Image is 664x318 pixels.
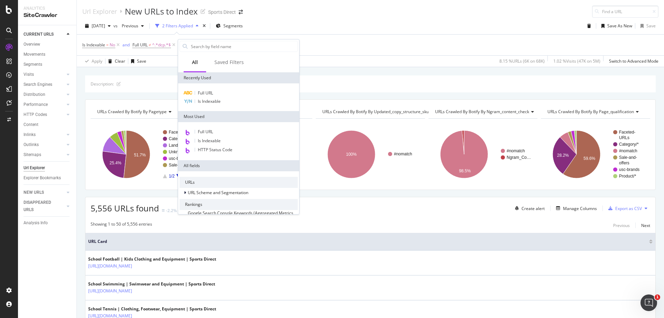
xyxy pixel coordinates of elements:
span: 2025 Sep. 14th [92,23,105,29]
a: Inlinks [24,131,65,138]
text: Faceted-U… [169,130,192,135]
text: URLs [619,135,629,140]
div: Saved Filters [214,59,244,66]
text: 25.4% [110,161,121,165]
div: Performance [24,101,48,108]
span: URL Scheme and Segmentation [188,190,248,196]
button: Manage Columns [553,204,597,212]
svg: A chart. [541,124,649,184]
span: URLs Crawled By Botify By page_qualification [547,109,634,115]
button: Apply [82,56,102,67]
div: NEW URLS [24,189,44,196]
span: Is Indexable [198,138,221,144]
div: Search Engines [24,81,52,88]
a: Explorer Bookmarks [24,174,72,182]
div: Analysis Info [24,219,48,227]
text: usc-brands [619,167,639,172]
a: [URL][DOMAIN_NAME] [88,263,132,270]
div: Rankings [179,199,298,210]
div: Sitemaps [24,151,41,158]
button: Next [641,221,650,229]
text: offers [619,161,629,165]
button: Clear [105,56,125,67]
span: URLs Crawled By Botify By pagetype [97,109,167,115]
div: 2 Filters Applied [162,23,193,29]
span: Full URL [198,90,213,96]
div: Distribution [24,91,45,98]
svg: A chart. [428,124,537,184]
h4: URLs Crawled By Botify By pagetype [96,106,194,117]
span: ≠ [149,42,151,48]
span: URLs Crawled By Botify By ngram_content_check [435,109,529,115]
a: Url Explorer [24,164,72,172]
a: DISAPPEARED URLS [24,199,65,213]
div: DISAPPEARED URLS [24,199,58,213]
div: Switch to Advanced Mode [609,58,658,64]
svg: A chart. [91,124,199,184]
div: New URLs to Index [125,6,198,17]
div: Sports Direct [208,9,236,16]
div: Segments [24,61,42,68]
div: Save [137,58,146,64]
div: Clear [115,58,125,64]
iframe: Intercom live chat [640,294,657,311]
img: Equal [162,209,165,211]
text: 51.7% [134,153,146,157]
div: 1.02 % Visits ( 47K on 5M ) [553,58,600,64]
a: Content [24,121,72,128]
text: usc-brands [169,156,189,161]
div: Inlinks [24,131,36,138]
span: URLs Crawled By Botify By updated_copy_structure_skus [322,109,431,115]
div: Movements [24,51,45,58]
text: Product/* [619,174,636,179]
text: Sale-and- [619,155,637,160]
div: Export as CSV [615,206,642,211]
input: Search by field name [190,41,297,52]
button: Previous [613,221,630,229]
text: Landing-P… [169,143,192,148]
div: Next [641,222,650,228]
button: Save [638,20,656,31]
div: arrow-right-arrow-left [239,10,243,15]
div: Overview [24,41,40,48]
div: Explorer Bookmarks [24,174,61,182]
span: = [106,42,109,48]
div: Outlinks [24,141,39,148]
a: [URL][DOMAIN_NAME] [88,288,132,294]
h4: URLs Crawled By Botify By ngram_content_check [434,106,539,117]
div: School Football | Kids Clothing and Equipment | Sports Direct [88,256,216,262]
text: Ngram_Co… [507,155,531,160]
span: Full URL [132,42,148,48]
div: HTTP Codes [24,111,47,118]
a: HTTP Codes [24,111,65,118]
button: Create alert [512,203,545,214]
a: Search Engines [24,81,65,88]
div: CURRENT URLS [24,31,54,38]
span: vs [113,23,119,29]
div: -2.2% [166,208,177,213]
button: Add Filter [177,41,204,49]
text: Sale-and-o… [169,163,193,167]
div: Apply [92,58,102,64]
span: HTTP Status Code [198,147,232,153]
text: 59.6% [584,156,596,161]
div: Url Explorer [24,164,45,172]
div: 8.15 % URLs ( 6K on 68K ) [499,58,545,64]
button: Export as CSV [606,203,642,214]
div: Save [646,23,656,29]
div: Previous [613,222,630,228]
a: Distribution [24,91,65,98]
a: Segments [24,61,72,68]
h4: URLs Crawled By Botify By updated_copy_structure_skus [321,106,441,117]
div: times [201,22,207,29]
svg: A chart. [316,124,424,184]
text: #nomatch [507,148,525,153]
div: School Tennis | Clothing, Footwear, Equipment | Sports Direct [88,306,216,312]
text: #nomatch [394,152,412,156]
text: Faceted- [619,130,635,135]
button: Save [128,56,146,67]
